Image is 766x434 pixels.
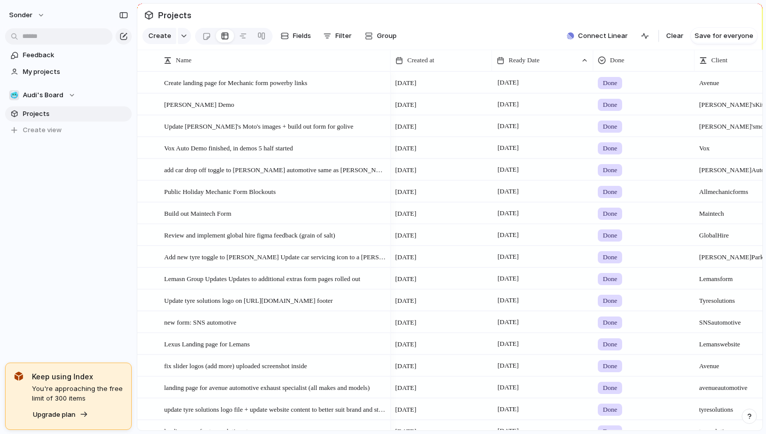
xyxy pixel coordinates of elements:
[395,122,416,132] span: [DATE]
[495,294,521,306] span: [DATE]
[495,142,521,154] span: [DATE]
[148,31,171,41] span: Create
[277,28,315,44] button: Fields
[293,31,311,41] span: Fields
[23,67,128,77] span: My projects
[603,361,617,371] span: Done
[610,55,624,65] span: Done
[603,122,617,132] span: Done
[395,78,416,88] span: [DATE]
[360,28,402,44] button: Group
[5,48,132,63] a: Feedback
[164,338,250,349] span: Lexus Landing page for Lemans
[603,252,617,262] span: Done
[377,31,397,41] span: Group
[32,371,123,382] span: Keep using Index
[395,318,416,328] span: [DATE]
[603,165,617,175] span: Done
[395,252,416,262] span: [DATE]
[603,230,617,241] span: Done
[5,88,132,103] button: 🥶Audi's Board
[495,360,521,372] span: [DATE]
[164,185,276,197] span: Public Holiday Mechanic Form Blockouts
[164,316,237,328] span: new form: SNS automotive
[603,339,617,349] span: Done
[164,76,308,88] span: Create landing page for Mechanic form powerby links
[603,143,617,153] span: Done
[495,403,521,415] span: [DATE]
[156,6,194,24] span: Projects
[32,384,123,404] span: You're approaching the free limit of 300 items
[495,164,521,176] span: [DATE]
[495,207,521,219] span: [DATE]
[495,316,521,328] span: [DATE]
[603,187,617,197] span: Done
[164,207,232,219] span: Build out Maintech Form
[603,274,617,284] span: Done
[495,120,521,132] span: [DATE]
[495,272,521,285] span: [DATE]
[176,55,191,65] span: Name
[164,272,360,284] span: Lemasn Group Updates Updates to additional extras form pages rolled out
[142,28,176,44] button: Create
[495,251,521,263] span: [DATE]
[407,55,434,65] span: Created at
[666,31,683,41] span: Clear
[395,143,416,153] span: [DATE]
[495,185,521,198] span: [DATE]
[695,31,753,41] span: Save for everyone
[164,120,353,132] span: Update [PERSON_NAME]'s Moto's images + build out form for golive
[9,10,32,20] span: sonder
[395,339,416,349] span: [DATE]
[603,405,617,415] span: Done
[495,98,521,110] span: [DATE]
[578,31,628,41] span: Connect Linear
[395,361,416,371] span: [DATE]
[5,64,132,80] a: My projects
[335,31,352,41] span: Filter
[395,405,416,415] span: [DATE]
[395,187,416,197] span: [DATE]
[603,318,617,328] span: Done
[164,251,387,262] span: Add new tyre toggle to [PERSON_NAME] Update car servicing icon to a [PERSON_NAME] Make trye ‘’tyr...
[662,28,687,44] button: Clear
[395,165,416,175] span: [DATE]
[603,78,617,88] span: Done
[164,98,234,110] span: [PERSON_NAME] Demo
[164,229,335,241] span: Review and implement global hire figma feedback (grain of salt)
[603,296,617,306] span: Done
[495,338,521,350] span: [DATE]
[164,403,387,415] span: update tyre solutions logo file + update website content to better suit brand and store locations
[164,360,307,371] span: fix slider logos (add more) uploaded screenshot inside
[691,28,757,44] button: Save for everyone
[23,90,63,100] span: Audi's Board
[563,28,632,44] button: Connect Linear
[33,410,75,420] span: Upgrade plan
[395,230,416,241] span: [DATE]
[164,164,387,175] span: add car drop off toggle to [PERSON_NAME] automotive same as [PERSON_NAME] stay overnight for cale...
[495,229,521,241] span: [DATE]
[603,383,617,393] span: Done
[395,383,416,393] span: [DATE]
[395,274,416,284] span: [DATE]
[603,100,617,110] span: Done
[164,381,370,393] span: landing page for avenue automotive exhaust specialist (all makes and models)
[495,76,521,89] span: [DATE]
[5,123,132,138] button: Create view
[319,28,356,44] button: Filter
[603,209,617,219] span: Done
[5,7,50,23] button: sonder
[711,55,727,65] span: Client
[164,294,333,306] span: Update tyre solutions logo on [URL][DOMAIN_NAME] footer
[23,109,128,119] span: Projects
[395,209,416,219] span: [DATE]
[164,142,293,153] span: Vox Auto Demo finished, in demos 5 half started
[23,125,62,135] span: Create view
[30,408,91,422] button: Upgrade plan
[395,296,416,306] span: [DATE]
[495,381,521,393] span: [DATE]
[509,55,540,65] span: Ready Date
[395,100,416,110] span: [DATE]
[23,50,128,60] span: Feedback
[9,90,19,100] div: 🥶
